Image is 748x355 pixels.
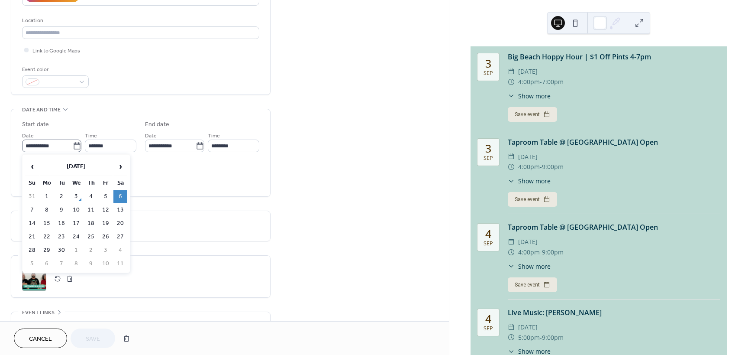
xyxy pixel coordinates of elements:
div: Taproom Table @ [GEOGRAPHIC_DATA] Open [508,222,720,232]
td: 10 [69,204,83,216]
th: [DATE] [40,157,113,176]
div: 4 [485,228,491,239]
button: Cancel [14,329,67,348]
div: Live Music: [PERSON_NAME] [508,307,720,318]
span: 4:00pm [518,162,540,172]
td: 5 [99,190,113,203]
td: 12 [99,204,113,216]
td: 8 [40,204,54,216]
div: ​ [508,162,515,172]
div: 3 [485,143,491,154]
td: 30 [55,244,68,257]
td: 13 [113,204,127,216]
td: 4 [84,190,98,203]
div: ; [22,267,46,291]
span: › [114,158,127,175]
span: Date [145,131,157,140]
td: 9 [55,204,68,216]
span: 4:00pm [518,77,540,87]
div: Sep [484,156,493,161]
td: 31 [25,190,39,203]
div: ​ [508,91,515,101]
div: ••• [11,312,270,330]
span: [DATE] [518,152,538,162]
div: 3 [485,58,491,69]
span: Link to Google Maps [32,46,80,55]
td: 1 [40,190,54,203]
td: 8 [69,257,83,270]
td: 21 [25,231,39,243]
div: ​ [508,77,515,87]
span: Cancel [29,335,52,344]
td: 3 [69,190,83,203]
th: Mo [40,177,54,189]
button: Save event [508,107,557,122]
div: Sep [484,326,493,332]
td: 1 [69,244,83,257]
div: Start date [22,120,49,129]
span: Show more [518,176,551,186]
div: ​ [508,332,515,343]
div: Event color [22,65,87,74]
td: 7 [55,257,68,270]
div: ​ [508,152,515,162]
td: 18 [84,217,98,230]
div: ​ [508,66,515,77]
span: 5:00pm [518,332,540,343]
button: ​Show more [508,262,551,271]
button: Save event [508,192,557,207]
span: - [540,247,542,257]
td: 10 [99,257,113,270]
td: 23 [55,231,68,243]
div: Big Beach Hoppy Hour | $1 Off Pints 4-7pm [508,52,720,62]
div: 4 [485,313,491,324]
td: 3 [99,244,113,257]
div: Location [22,16,258,25]
span: [DATE] [518,322,538,332]
td: 17 [69,217,83,230]
span: - [540,77,542,87]
div: ​ [508,176,515,186]
td: 27 [113,231,127,243]
td: 4 [113,244,127,257]
td: 2 [55,190,68,203]
td: 6 [40,257,54,270]
th: Fr [99,177,113,189]
span: Show more [518,262,551,271]
td: 16 [55,217,68,230]
span: Event links [22,308,55,317]
span: Show more [518,91,551,101]
div: ​ [508,247,515,257]
span: - [540,162,542,172]
td: 7 [25,204,39,216]
td: 2 [84,244,98,257]
span: Time [208,131,220,140]
div: End date [145,120,169,129]
td: 15 [40,217,54,230]
td: 6 [113,190,127,203]
td: 20 [113,217,127,230]
td: 26 [99,231,113,243]
td: 11 [84,204,98,216]
th: Tu [55,177,68,189]
td: 22 [40,231,54,243]
span: 9:00pm [542,332,564,343]
span: 9:00pm [542,162,564,172]
span: - [540,332,542,343]
div: Taproom Table @ [GEOGRAPHIC_DATA] Open [508,137,720,147]
span: 9:00pm [542,247,564,257]
span: 4:00pm [518,247,540,257]
div: Sep [484,241,493,247]
button: ​Show more [508,176,551,186]
span: [DATE] [518,237,538,247]
span: Time [85,131,97,140]
td: 25 [84,231,98,243]
div: ​ [508,322,515,332]
span: Date [22,131,34,140]
span: 7:00pm [542,77,564,87]
td: 14 [25,217,39,230]
span: Date and time [22,105,61,114]
td: 5 [25,257,39,270]
th: We [69,177,83,189]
